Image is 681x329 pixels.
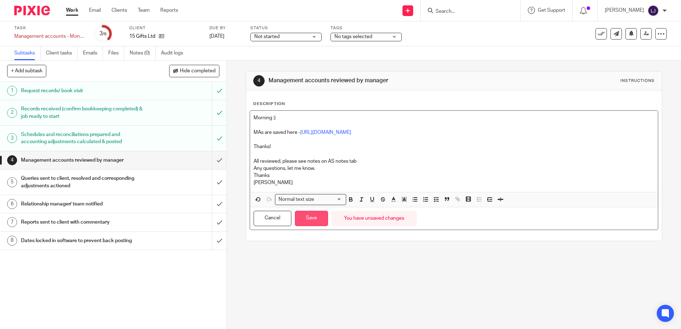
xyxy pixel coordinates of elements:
[620,78,655,84] div: Instructions
[300,130,351,135] a: [URL][DOMAIN_NAME]
[332,211,417,226] div: You have unsaved changes
[277,196,316,203] span: Normal text size
[254,165,654,172] p: Any questions, let me know.
[295,211,328,226] button: Save
[7,155,17,165] div: 4
[7,177,17,187] div: 5
[605,7,644,14] p: [PERSON_NAME]
[275,194,346,205] div: Search for option
[254,143,654,150] p: Thanks!
[129,25,201,31] label: Client
[254,114,654,121] p: Morning :)
[161,46,188,60] a: Audit logs
[138,7,150,14] a: Team
[99,30,106,38] div: 3
[89,7,101,14] a: Email
[254,158,654,165] p: All reviewed, please see notes on AS notes tab
[14,46,41,60] a: Subtasks
[7,65,46,77] button: + Add subtask
[66,7,78,14] a: Work
[7,217,17,227] div: 7
[250,25,322,31] label: Status
[21,217,144,228] h1: Reports sent to client with commentary
[254,129,654,136] p: MAs are saved here -
[209,34,224,39] span: [DATE]
[83,46,103,60] a: Emails
[254,34,280,39] span: Not started
[435,9,499,15] input: Search
[254,211,291,226] button: Cancel
[316,196,342,203] input: Search for option
[7,86,17,96] div: 1
[21,85,144,96] h1: Request records/ book visit
[7,133,17,143] div: 3
[180,68,215,74] span: Hide completed
[21,199,144,209] h1: Relationship manager/ team notified
[130,46,156,60] a: Notes (0)
[253,101,285,107] p: Description
[21,155,144,166] h1: Management accounts reviewed by manager
[7,236,17,246] div: 8
[14,25,85,31] label: Task
[648,5,659,16] img: svg%3E
[46,46,78,60] a: Client tasks
[108,46,124,60] a: Files
[209,25,241,31] label: Due by
[103,32,106,36] small: /8
[334,34,372,39] span: No tags selected
[21,173,144,191] h1: Queries sent to client, resolved and corresponding adjustments actioned
[14,33,85,40] div: Management accounts - Monthly
[253,75,265,87] div: 4
[21,235,144,246] h1: Dates locked in software to prevent back posting
[169,65,219,77] button: Hide completed
[160,7,178,14] a: Reports
[111,7,127,14] a: Clients
[538,8,565,13] span: Get Support
[21,104,144,122] h1: Records received (confirm bookkeeping completed) & job ready to start
[21,129,144,147] h1: Schedules and reconciliations prepared and accounting adjustments calculated & posted
[331,25,402,31] label: Tags
[7,199,17,209] div: 6
[254,179,654,186] p: [PERSON_NAME]
[129,33,155,40] p: 15 Gifts Ltd
[254,172,654,179] p: Thanks
[14,6,50,15] img: Pixie
[269,77,469,84] h1: Management accounts reviewed by manager
[7,108,17,118] div: 2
